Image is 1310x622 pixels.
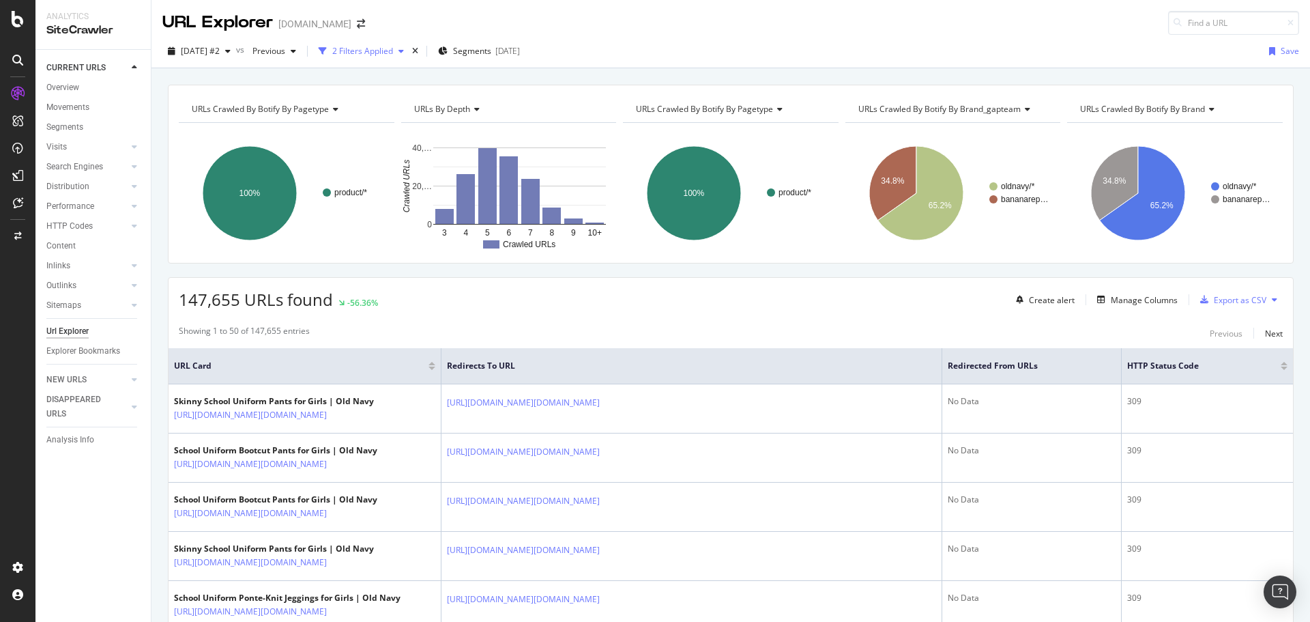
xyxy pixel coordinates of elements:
div: Explorer Bookmarks [46,344,120,358]
text: oldnavy/* [1223,182,1257,191]
h4: URLs Crawled By Botify By pagetype [189,98,382,120]
a: Outlinks [46,279,128,293]
div: 309 [1127,395,1287,408]
div: School Uniform Bootcut Pants for Girls | Old Navy [174,444,386,457]
a: Performance [46,199,128,214]
div: SiteCrawler [46,23,140,38]
div: No Data [948,543,1116,555]
div: Next [1265,328,1283,339]
div: Showing 1 to 50 of 147,655 entries [179,325,310,341]
text: bananarep… [1001,195,1048,204]
span: 147,655 URLs found [179,288,333,311]
span: Redirected from URLs [948,360,1095,372]
div: Inlinks [46,259,70,273]
div: Export as CSV [1214,294,1266,306]
text: 6 [506,228,511,238]
span: URLs by Depth [414,103,470,115]
text: product/* [778,188,811,197]
button: Next [1265,325,1283,341]
button: Save [1264,40,1299,62]
text: 100% [684,188,705,198]
text: 7 [528,228,533,238]
div: Analytics [46,11,140,23]
div: Visits [46,140,67,154]
div: Skinny School Uniform Pants for Girls | Old Navy [174,395,386,408]
div: times [409,44,421,58]
text: 34.8% [881,176,904,186]
span: URLs Crawled By Botify By brand_gapteam [858,103,1021,115]
a: Analysis Info [46,433,141,447]
a: Overview [46,81,141,95]
text: Crawled URLs [503,240,555,249]
div: Save [1281,45,1299,57]
div: Distribution [46,180,89,194]
div: URL Explorer [162,11,273,34]
div: Content [46,239,76,253]
span: Segments [453,45,491,57]
button: Manage Columns [1092,292,1178,308]
h4: URLs Crawled By Botify By pagetype [633,98,826,120]
button: Segments[DATE] [433,40,525,62]
text: 65.2% [928,201,951,210]
div: CURRENT URLS [46,61,106,75]
div: [DATE] [495,45,520,57]
span: Previous [247,45,285,57]
a: HTTP Codes [46,219,128,234]
text: 5 [485,228,490,238]
div: Performance [46,199,94,214]
button: [DATE] #2 [162,40,236,62]
div: HTTP Codes [46,219,93,234]
text: 20,… [412,182,432,191]
span: URL Card [174,360,425,372]
svg: A chart. [1067,134,1283,253]
div: arrow-right-arrow-left [357,19,365,29]
a: [URL][DOMAIN_NAME][DOMAIN_NAME] [174,605,327,619]
a: Explorer Bookmarks [46,344,141,358]
a: Url Explorer [46,324,141,339]
svg: A chart. [179,134,394,253]
div: No Data [948,494,1116,506]
a: Content [46,239,141,253]
div: Segments [46,120,83,135]
a: [URL][DOMAIN_NAME][DOMAIN_NAME] [447,543,600,557]
div: DISAPPEARED URLS [46,393,115,421]
a: [URL][DOMAIN_NAME][DOMAIN_NAME] [174,457,327,471]
div: Url Explorer [46,324,89,339]
button: Previous [247,40,302,62]
svg: A chart. [401,134,617,253]
svg: A chart. [845,134,1061,253]
div: 309 [1127,444,1287,457]
a: Inlinks [46,259,128,273]
text: bananarep… [1223,195,1270,204]
span: URLs Crawled By Botify By pagetype [636,103,773,115]
a: Visits [46,140,128,154]
div: 309 [1127,592,1287,604]
svg: A chart. [623,134,839,253]
text: Crawled URLs [402,160,411,212]
button: Previous [1210,325,1242,341]
a: Distribution [46,180,128,194]
a: [URL][DOMAIN_NAME][DOMAIN_NAME] [447,593,600,606]
a: [URL][DOMAIN_NAME][DOMAIN_NAME] [174,408,327,422]
text: 100% [239,188,261,198]
div: 309 [1127,543,1287,555]
div: 2 Filters Applied [332,45,393,57]
text: 4 [463,228,468,238]
div: No Data [948,444,1116,457]
div: Search Engines [46,160,103,174]
span: HTTP Status Code [1127,360,1260,372]
a: [URL][DOMAIN_NAME][DOMAIN_NAME] [174,556,327,569]
a: [URL][DOMAIN_NAME][DOMAIN_NAME] [447,396,600,410]
text: 8 [549,228,554,238]
button: Create alert [1010,289,1075,311]
div: -56.36% [347,297,378,309]
div: Outlinks [46,279,76,293]
a: DISAPPEARED URLS [46,393,128,421]
h4: URLs by Depth [411,98,605,120]
a: NEW URLS [46,373,128,387]
div: Sitemaps [46,298,81,313]
a: Sitemaps [46,298,128,313]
